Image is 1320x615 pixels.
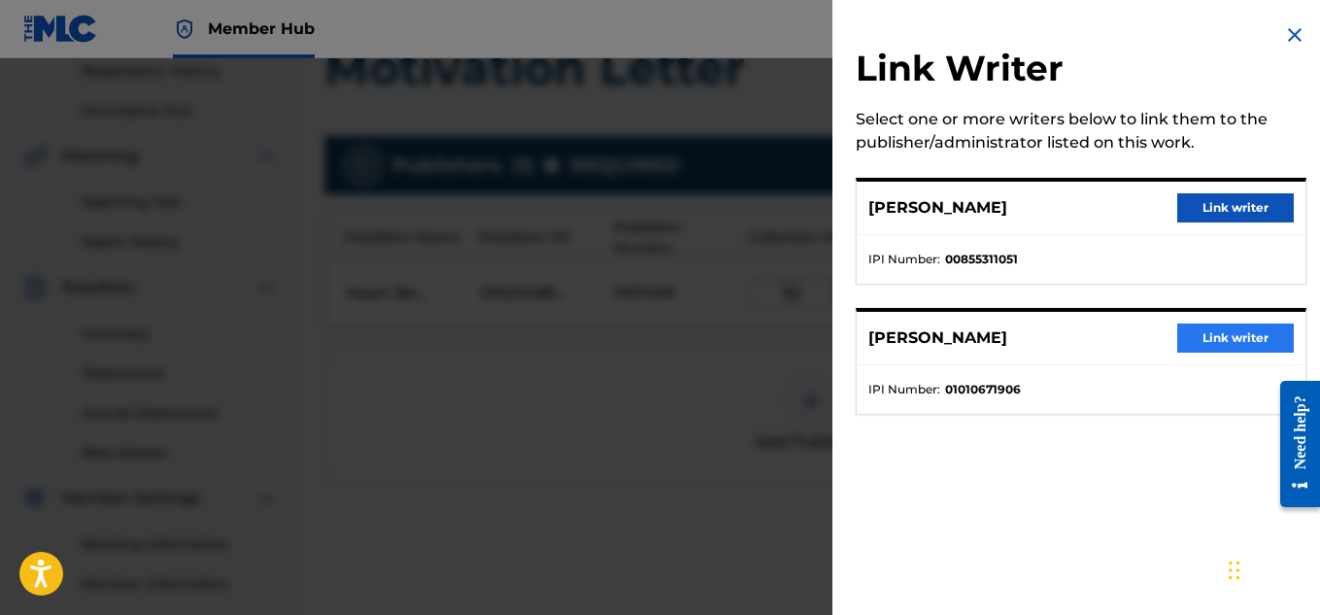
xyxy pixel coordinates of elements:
p: [PERSON_NAME] [868,326,1007,350]
div: Select one or more writers below to link them to the publisher/administrator listed on this work. [856,108,1306,154]
iframe: Chat Widget [1223,522,1320,615]
button: Link writer [1177,193,1294,222]
img: Top Rightsholder [173,17,196,41]
h2: Link Writer [856,47,1306,96]
div: Drag [1229,541,1240,599]
span: IPI Number : [868,251,940,268]
button: Link writer [1177,324,1294,353]
img: MLC Logo [23,15,98,43]
p: [PERSON_NAME] [868,196,1007,220]
strong: 00855311051 [945,251,1018,268]
span: IPI Number : [868,381,940,398]
strong: 01010671906 [945,381,1021,398]
iframe: Resource Center [1266,366,1320,523]
span: Member Hub [208,17,315,40]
